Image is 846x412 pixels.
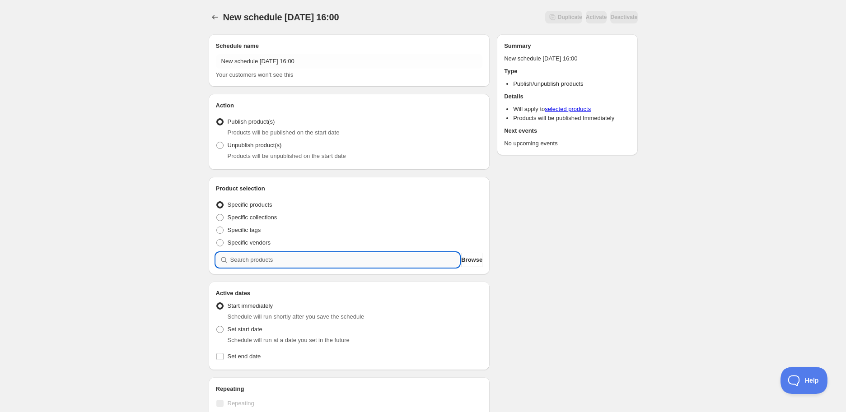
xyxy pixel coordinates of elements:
[228,153,346,159] span: Products will be unpublished on the start date
[504,92,630,101] h2: Details
[228,118,275,125] span: Publish product(s)
[228,129,340,136] span: Products will be published on the start date
[228,337,350,343] span: Schedule will run at a date you set in the future
[504,126,630,135] h2: Next events
[216,101,483,110] h2: Action
[228,239,271,246] span: Specific vendors
[228,214,277,221] span: Specific collections
[216,42,483,51] h2: Schedule name
[216,384,483,393] h2: Repeating
[461,255,482,264] span: Browse
[216,184,483,193] h2: Product selection
[228,400,254,407] span: Repeating
[228,227,261,233] span: Specific tags
[228,353,261,360] span: Set end date
[228,201,272,208] span: Specific products
[545,106,591,112] a: selected products
[504,67,630,76] h2: Type
[216,289,483,298] h2: Active dates
[504,139,630,148] p: No upcoming events
[209,11,221,23] button: Schedules
[513,114,630,123] li: Products will be published Immediately
[230,253,460,267] input: Search products
[513,79,630,88] li: Publish/unpublish products
[216,71,294,78] span: Your customers won't see this
[228,326,262,333] span: Set start date
[223,12,339,22] span: New schedule [DATE] 16:00
[504,54,630,63] p: New schedule [DATE] 16:00
[781,367,828,394] iframe: Toggle Customer Support
[504,42,630,51] h2: Summary
[228,313,365,320] span: Schedule will run shortly after you save the schedule
[228,302,273,309] span: Start immediately
[228,142,282,148] span: Unpublish product(s)
[513,105,630,114] li: Will apply to
[461,253,482,267] button: Browse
